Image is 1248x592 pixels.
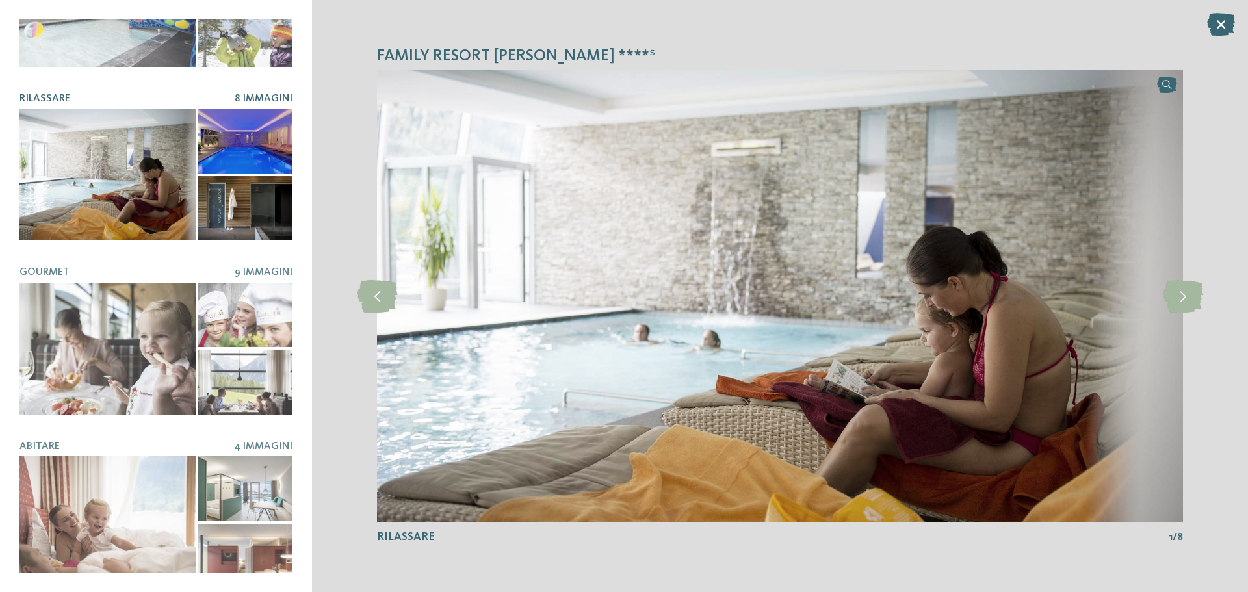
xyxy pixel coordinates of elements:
span: Rilassare [19,94,70,104]
span: Abitare [19,441,60,452]
span: Gourmet [19,267,70,277]
span: 1 [1169,530,1173,545]
span: Rilassare [377,531,435,543]
span: 8 [1177,530,1183,545]
span: 4 Immagini [234,441,292,452]
img: Family Resort Rainer ****ˢ [377,70,1183,523]
span: 9 Immagini [235,267,292,277]
span: Family Resort [PERSON_NAME] ****ˢ [377,45,655,68]
span: 8 Immagini [235,94,292,104]
span: / [1173,530,1177,545]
